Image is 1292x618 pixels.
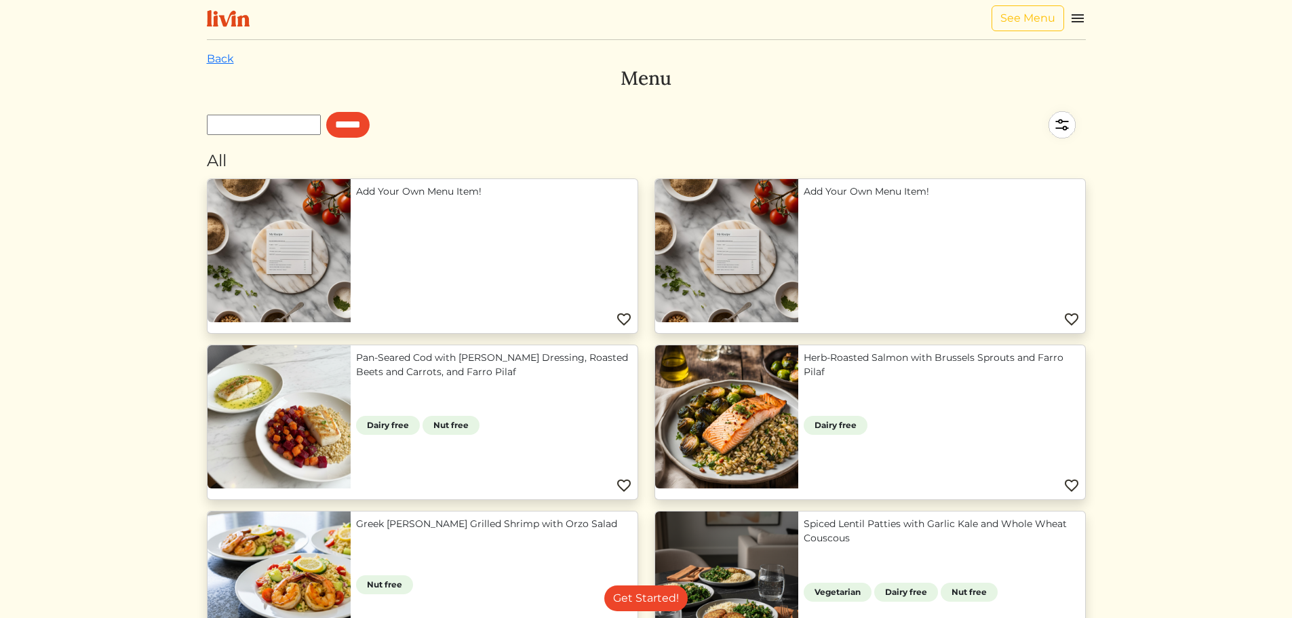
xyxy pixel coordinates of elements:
[804,351,1080,379] a: Herb-Roasted Salmon with Brussels Sprouts and Farro Pilaf
[207,10,250,27] img: livin-logo-a0d97d1a881af30f6274990eb6222085a2533c92bbd1e4f22c21b4f0d0e3210c.svg
[992,5,1064,31] a: See Menu
[804,517,1080,545] a: Spiced Lentil Patties with Garlic Kale and Whole Wheat Couscous
[207,67,1086,90] h3: Menu
[1063,311,1080,328] img: Favorite menu item
[1038,101,1086,149] img: filter-5a7d962c2457a2d01fc3f3b070ac7679cf81506dd4bc827d76cf1eb68fb85cd7.svg
[804,185,1080,199] a: Add Your Own Menu Item!
[207,52,234,65] a: Back
[356,185,632,199] a: Add Your Own Menu Item!
[604,585,688,611] a: Get Started!
[356,517,632,531] a: Greek [PERSON_NAME] Grilled Shrimp with Orzo Salad
[1070,10,1086,26] img: menu_hamburger-cb6d353cf0ecd9f46ceae1c99ecbeb4a00e71ca567a856bd81f57e9d8c17bb26.svg
[616,478,632,494] img: Favorite menu item
[356,351,632,379] a: Pan-Seared Cod with [PERSON_NAME] Dressing, Roasted Beets and Carrots, and Farro Pilaf
[1063,478,1080,494] img: Favorite menu item
[616,311,632,328] img: Favorite menu item
[207,149,1086,173] div: All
